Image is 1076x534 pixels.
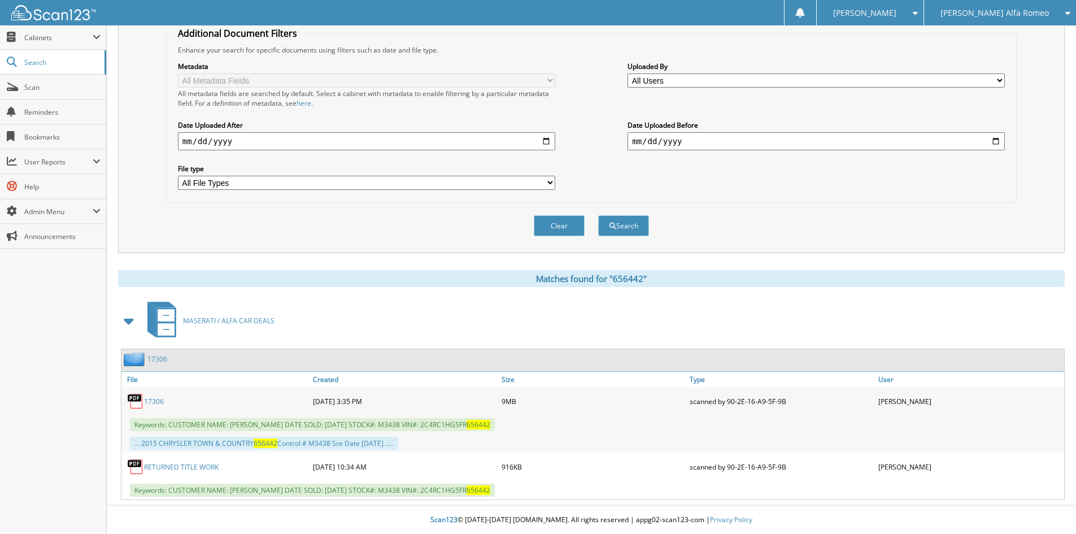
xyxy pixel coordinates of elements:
button: Clear [534,215,585,236]
span: [PERSON_NAME] [833,10,896,16]
div: [PERSON_NAME] [875,390,1064,413]
div: scanned by 90-2E-16-A9-5F-9B [687,455,875,478]
a: File [121,372,310,387]
img: folder2.png [124,352,147,366]
label: Metadata [178,62,555,71]
legend: Additional Document Filters [172,27,303,40]
a: User [875,372,1064,387]
iframe: Chat Widget [1020,480,1076,534]
div: 916KB [499,455,687,478]
span: Admin Menu [24,207,93,216]
a: here [297,98,311,108]
span: MASERATI / ALFA CAR DEALS [183,316,275,325]
label: Date Uploaded After [178,120,555,130]
a: RETURNED TITLE WORK [144,462,219,472]
span: User Reports [24,157,93,167]
div: Enhance your search for specific documents using filters such as date and file type. [172,45,1010,55]
span: 656442 [254,439,277,448]
div: ... 2015 CHRYSLER TOWN & COUNTRY Control # M3438 Sre Date [DATE] ..... [130,437,398,450]
div: scanned by 90-2E-16-A9-5F-9B [687,390,875,413]
span: 656442 [467,420,490,429]
span: Search [24,58,99,67]
label: Date Uploaded Before [628,120,1005,130]
a: MASERATI / ALFA CAR DEALS [141,298,275,343]
div: © [DATE]-[DATE] [DOMAIN_NAME]. All rights reserved | appg02-scan123-com | [107,506,1076,534]
div: All metadata fields are searched by default. Select a cabinet with metadata to enable filtering b... [178,89,555,108]
label: File type [178,164,555,173]
span: [PERSON_NAME] Alfa Romeo [940,10,1049,16]
span: Keywords: CUSTOMER NAME: [PERSON_NAME] DATE SOLD: [DATE] STOCK#: M3438 VIN#: 2C4RC1HG5FR [130,418,495,431]
a: 17306 [147,354,167,364]
div: 9MB [499,390,687,413]
span: Bookmarks [24,132,101,142]
a: Type [687,372,875,387]
a: Privacy Policy [710,515,752,524]
span: Scan123 [430,515,458,524]
button: Search [598,215,649,236]
img: scan123-logo-white.svg [11,5,96,20]
div: [DATE] 10:34 AM [310,455,499,478]
img: PDF.png [127,393,144,410]
span: Keywords: CUSTOMER NAME: [PERSON_NAME] DATE SOLD: [DATE] STOCK#: M3438 VIN#: 2C4RC1HG5FR [130,484,495,497]
label: Uploaded By [628,62,1005,71]
img: PDF.png [127,458,144,475]
a: 17306 [144,397,164,406]
span: Announcements [24,232,101,241]
a: Created [310,372,499,387]
span: 656442 [467,485,490,495]
div: [PERSON_NAME] [875,455,1064,478]
input: end [628,132,1005,150]
div: Matches found for "656442" [118,270,1065,287]
span: Help [24,182,101,192]
span: Reminders [24,107,101,117]
input: start [178,132,555,150]
span: Scan [24,83,101,92]
span: Cabinets [24,33,93,42]
div: [DATE] 3:35 PM [310,390,499,413]
a: Size [499,372,687,387]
